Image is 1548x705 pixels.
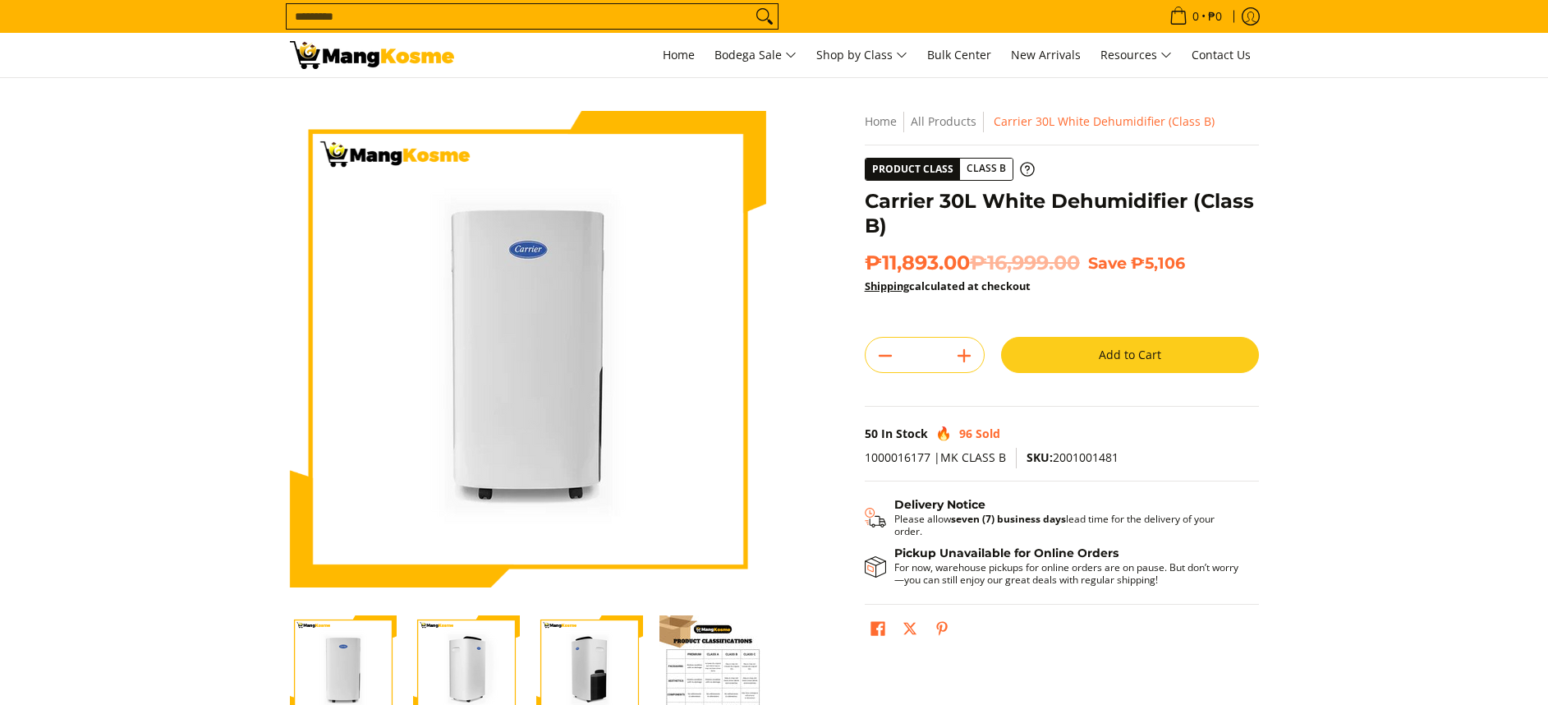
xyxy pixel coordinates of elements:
a: All Products [911,113,976,129]
span: Product Class [866,159,960,180]
button: Search [751,4,778,29]
span: 0 [1190,11,1201,22]
a: Contact Us [1183,33,1259,77]
span: Carrier 30L White Dehumidifier (Class B) [994,113,1215,129]
span: Home [663,47,695,62]
a: Pin on Pinterest [930,617,953,645]
nav: Breadcrumbs [865,111,1259,132]
span: ₱0 [1206,11,1224,22]
span: Bulk Center [927,47,991,62]
nav: Main Menu [471,33,1259,77]
span: New Arrivals [1011,47,1081,62]
button: Add to Cart [1001,337,1259,373]
a: Share on Facebook [866,617,889,645]
span: Resources [1100,45,1172,66]
a: New Arrivals [1003,33,1089,77]
strong: calculated at checkout [865,279,1031,293]
span: 50 [865,426,878,441]
button: Shipping & Delivery [865,498,1243,537]
span: SKU: [1027,449,1053,465]
strong: Delivery Notice [894,497,985,512]
img: Carrier 30-Liter Dehumidifier - White (Class B) l Mang Kosme [290,41,454,69]
a: Product Class Class B [865,158,1035,181]
p: For now, warehouse pickups for online orders are on pause. But don’t worry—you can still enjoy ou... [894,561,1243,586]
a: Home [865,113,897,129]
span: Class B [960,159,1013,179]
span: Contact Us [1192,47,1251,62]
span: • [1164,7,1227,25]
strong: Pickup Unavailable for Online Orders [894,546,1119,560]
p: Please allow lead time for the delivery of your order. [894,513,1243,537]
span: Sold [976,426,1000,441]
button: Add [944,343,984,369]
button: Subtract [866,343,905,369]
a: Post on X [898,617,921,645]
a: Bodega Sale [706,33,805,77]
a: Bulk Center [919,33,999,77]
span: 2001001481 [1027,449,1119,465]
span: ₱11,893.00 [865,251,1080,275]
a: Home [655,33,703,77]
a: Resources [1092,33,1180,77]
a: Shipping [865,279,909,293]
h1: Carrier 30L White Dehumidifier (Class B) [865,189,1259,238]
a: Shop by Class [808,33,916,77]
span: In Stock [881,426,928,441]
span: 96 [959,426,972,441]
img: carrier-30-liter-dehumidier-premium-full-view-mang-kosme [290,111,766,587]
span: ₱5,106 [1131,253,1185,273]
span: Shop by Class [816,45,907,66]
span: Save [1088,253,1127,273]
strong: seven (7) business days [951,512,1066,526]
del: ₱16,999.00 [970,251,1080,275]
span: Bodega Sale [714,45,797,66]
span: 1000016177 |MK CLASS B [865,449,1006,465]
